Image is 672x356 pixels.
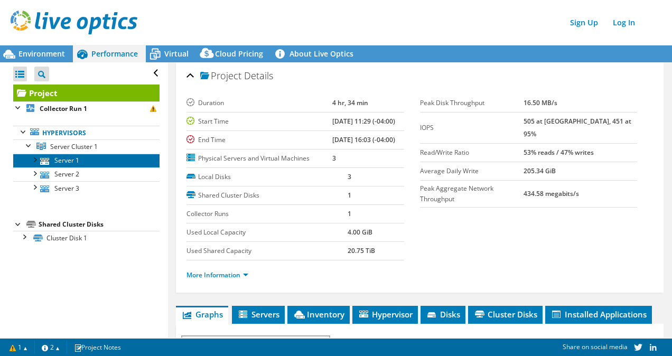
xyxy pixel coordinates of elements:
[420,123,524,133] label: IOPS
[332,98,368,107] b: 4 hr, 34 min
[188,336,323,349] span: IOPS
[348,172,351,181] b: 3
[332,117,395,126] b: [DATE] 11:29 (-04:00)
[181,309,223,320] span: Graphs
[40,104,87,113] b: Collector Run 1
[524,148,594,157] b: 53% reads / 47% writes
[186,98,332,108] label: Duration
[271,45,361,62] a: About Live Optics
[91,49,138,59] span: Performance
[2,341,35,354] a: 1
[348,228,372,237] b: 4.00 GiB
[186,116,332,127] label: Start Time
[332,154,336,163] b: 3
[13,101,160,115] a: Collector Run 1
[215,49,263,59] span: Cloud Pricing
[186,135,332,145] label: End Time
[348,191,351,200] b: 1
[186,172,348,182] label: Local Disks
[550,309,647,320] span: Installed Applications
[186,246,348,256] label: Used Shared Capacity
[348,209,351,218] b: 1
[186,153,332,164] label: Physical Servers and Virtual Machines
[13,154,160,167] a: Server 1
[420,166,524,176] label: Average Daily Write
[67,341,128,354] a: Project Notes
[420,147,524,158] label: Read/Write Ratio
[200,71,241,81] span: Project
[186,227,348,238] label: Used Local Capacity
[11,11,137,34] img: live_optics_svg.svg
[608,15,640,30] a: Log In
[18,49,65,59] span: Environment
[420,183,524,204] label: Peak Aggregate Network Throughput
[13,167,160,181] a: Server 2
[473,309,537,320] span: Cluster Disks
[186,190,348,201] label: Shared Cluster Disks
[13,139,160,153] a: Server Cluster 1
[13,85,160,101] a: Project
[293,309,344,320] span: Inventory
[164,49,189,59] span: Virtual
[426,309,460,320] span: Disks
[420,98,524,108] label: Peak Disk Throughput
[39,218,160,231] div: Shared Cluster Disks
[34,341,67,354] a: 2
[244,69,273,82] span: Details
[50,142,98,151] span: Server Cluster 1
[524,117,631,138] b: 505 at [GEOGRAPHIC_DATA], 451 at 95%
[13,126,160,139] a: Hypervisors
[348,246,375,255] b: 20.75 TiB
[563,342,628,351] span: Share on social media
[524,189,579,198] b: 434.58 megabits/s
[237,309,279,320] span: Servers
[565,15,603,30] a: Sign Up
[524,166,556,175] b: 205.34 GiB
[13,181,160,195] a: Server 3
[186,209,348,219] label: Collector Runs
[13,231,160,245] a: Cluster Disk 1
[358,309,413,320] span: Hypervisor
[332,135,395,144] b: [DATE] 16:03 (-04:00)
[186,270,248,279] a: More Information
[524,98,557,107] b: 16.50 MB/s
